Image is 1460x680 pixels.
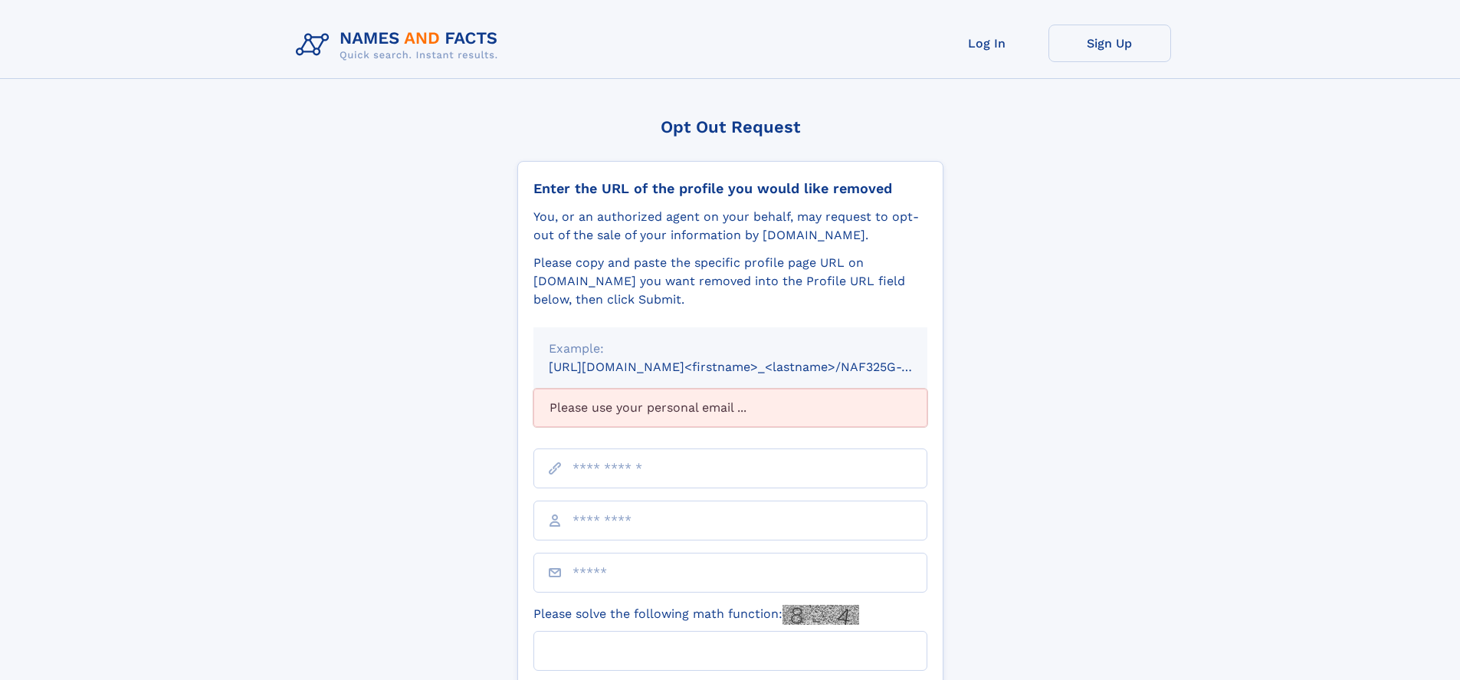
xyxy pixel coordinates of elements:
div: Example: [549,340,912,358]
img: Logo Names and Facts [290,25,510,66]
div: Enter the URL of the profile you would like removed [533,180,927,197]
a: Sign Up [1048,25,1171,62]
label: Please solve the following math function: [533,605,859,625]
div: Please copy and paste the specific profile page URL on [DOMAIN_NAME] you want removed into the Pr... [533,254,927,309]
small: [URL][DOMAIN_NAME]<firstname>_<lastname>/NAF325G-xxxxxxxx [549,360,956,374]
a: Log In [926,25,1048,62]
div: Opt Out Request [517,117,943,136]
div: Please use your personal email ... [533,389,927,427]
div: You, or an authorized agent on your behalf, may request to opt-out of the sale of your informatio... [533,208,927,245]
